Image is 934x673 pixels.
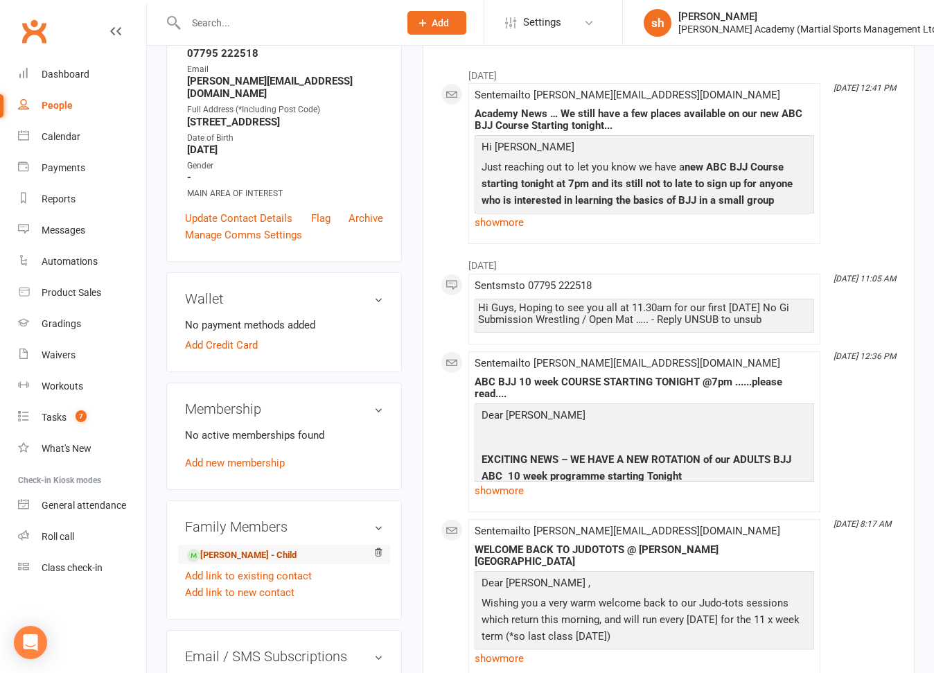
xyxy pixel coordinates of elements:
a: Payments [18,152,146,184]
a: Add link to existing contact [185,568,312,584]
div: Date of Birth [187,132,383,145]
p: Dear [PERSON_NAME] , [478,575,811,595]
div: Tasks [42,412,67,423]
i: [DATE] 12:36 PM [834,351,896,361]
div: Email [187,63,383,76]
a: show more [475,213,814,232]
a: People [18,90,146,121]
strong: 07795 222518 [187,47,383,60]
div: Messages [42,225,85,236]
a: Flag [311,210,331,227]
div: General attendance [42,500,126,511]
div: Class check-in [42,562,103,573]
b: EXCITING NEWS – WE HAVE A NEW ROTATION of our ADULTS BJJ ABC 10 week programme starting Tonight [482,453,791,482]
div: Academy News … We still have a few places available on our new ABC BJJ Course Starting tonight... [475,108,814,132]
span: Add [432,17,449,28]
div: sh [644,9,671,37]
strong: - [187,171,383,184]
div: Full Address (*Including Post Code) [187,103,383,116]
a: Archive [349,210,383,227]
a: Add link to new contact [185,584,294,601]
span: Sent sms to 07795 222518 [475,279,592,292]
a: Add new membership [185,457,285,469]
strong: [PERSON_NAME][EMAIL_ADDRESS][DOMAIN_NAME] [187,75,383,100]
p: Wishing you a very warm welcome back to our Judo-tots sessions which return this morning, and wil... [478,595,811,648]
h3: Family Members [185,519,383,534]
a: Roll call [18,521,146,552]
div: Open Intercom Messenger [14,626,47,659]
span: Sent email to [PERSON_NAME][EMAIL_ADDRESS][DOMAIN_NAME] [475,89,780,101]
a: Workouts [18,371,146,402]
div: Product Sales [42,287,101,298]
i: [DATE] 12:41 PM [834,83,896,93]
a: Calendar [18,121,146,152]
div: WELCOME BACK TO JUDOTOTS @ [PERSON_NAME][GEOGRAPHIC_DATA] [475,544,814,568]
div: Dashboard [42,69,89,80]
input: Search... [182,13,389,33]
strong: [STREET_ADDRESS] [187,116,383,128]
p: Dear [PERSON_NAME] [478,407,811,427]
h3: Membership [185,401,383,417]
span: Sent email to [PERSON_NAME][EMAIL_ADDRESS][DOMAIN_NAME] [475,357,780,369]
a: Reports [18,184,146,215]
a: Messages [18,215,146,246]
p: Just reaching out to let you know we have a [478,159,811,229]
a: What's New [18,433,146,464]
a: [PERSON_NAME] - Child [187,548,297,563]
a: Automations [18,246,146,277]
a: Clubworx [17,14,51,49]
a: Manage Comms Settings [185,227,302,243]
div: Roll call [42,531,74,542]
button: Add [407,11,466,35]
li: [DATE] [441,61,897,83]
a: show more [475,649,814,668]
a: Update Contact Details [185,210,292,227]
a: Class kiosk mode [18,552,146,584]
a: Waivers [18,340,146,371]
a: Add Credit Card [185,337,258,353]
div: Calendar [42,131,80,142]
h3: Wallet [185,291,383,306]
a: Product Sales [18,277,146,308]
a: Dashboard [18,59,146,90]
div: People [42,100,73,111]
a: Gradings [18,308,146,340]
span: Sent email to [PERSON_NAME][EMAIL_ADDRESS][DOMAIN_NAME] [475,525,780,537]
a: General attendance kiosk mode [18,490,146,521]
div: Workouts [42,381,83,392]
p: Hi [PERSON_NAME] [478,139,811,159]
span: Settings [523,7,561,38]
div: Waivers [42,349,76,360]
li: [DATE] [441,251,897,273]
a: Tasks 7 [18,402,146,433]
div: Gender [187,159,383,173]
div: Reports [42,193,76,204]
p: We have 2 x classes 9.30-10.30am , or 10.30-11.30am. [478,648,811,668]
div: Automations [42,256,98,267]
p: No active memberships found [185,427,383,444]
h3: Email / SMS Subscriptions [185,649,383,664]
div: Gradings [42,318,81,329]
li: No payment methods added [185,317,383,333]
div: MAIN AREA OF INTEREST [187,187,383,200]
div: Hi Guys, Hoping to see you all at 11.30am for our first [DATE] No Gi Submission Wrestling / Open ... [478,302,811,326]
span: 7 [76,410,87,422]
i: [DATE] 11:05 AM [834,274,896,283]
a: show more [475,481,814,500]
i: [DATE] 8:17 AM [834,519,891,529]
strong: [DATE] [187,143,383,156]
div: Payments [42,162,85,173]
div: What's New [42,443,91,454]
div: ABC BJJ 10 week COURSE STARTING TONIGHT @7pm ......please read.... [475,376,814,400]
